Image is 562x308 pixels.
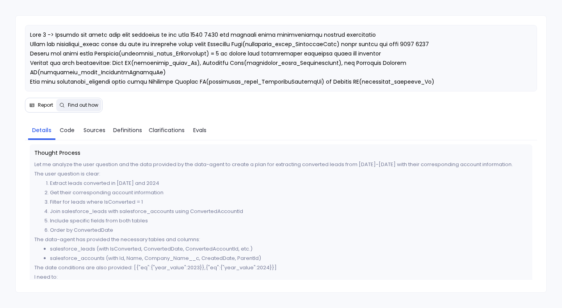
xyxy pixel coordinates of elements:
span: Code [60,126,75,134]
span: Sources [84,126,105,134]
li: Extract leads converted in [DATE] and 2024 [50,179,527,188]
span: Find out how [68,102,98,108]
span: Clarifications [149,126,185,134]
p: Let me analyze the user question and the data provided by the data-agent to create a plan for ext... [34,160,527,169]
p: The user question is clear: [34,169,527,179]
li: Order by ConvertedDate [50,226,527,235]
li: Filter for leads where IsConverted = 1 [50,197,527,207]
li: Join salesforce_leads with salesforce_accounts using ConvertedAccountId [50,207,527,216]
span: Definitions [113,126,142,134]
p: The date conditions are also provided: [{"eq":{"year_value":2023}},{"eq":{"year_value":2024}}] [34,263,527,272]
span: Evals [193,126,206,134]
p: The data-agent has provided the necessary tables and columns: [34,235,527,244]
li: salesforce_leads (with IsConverted, ConvertedDate, ConvertedAccountId, etc.) [50,244,527,254]
li: Get their corresponding account information [50,188,527,197]
span: Details [32,126,52,134]
button: Report [26,99,56,111]
li: salesforce_accounts (with Id, Name, Company_Name__c, CreatedDate, ParentId) [50,254,527,263]
p: I need to: [34,272,527,282]
span: Thought Process [34,149,527,157]
li: Include specific fields from both tables [50,216,527,226]
button: Find out how [56,99,101,111]
span: Lore 3 -> Ipsumdo sit ametc adip elit seddoeius te inc utla 1540 7430 etd magnaali enima minimven... [30,31,523,123]
span: Report [38,102,53,108]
